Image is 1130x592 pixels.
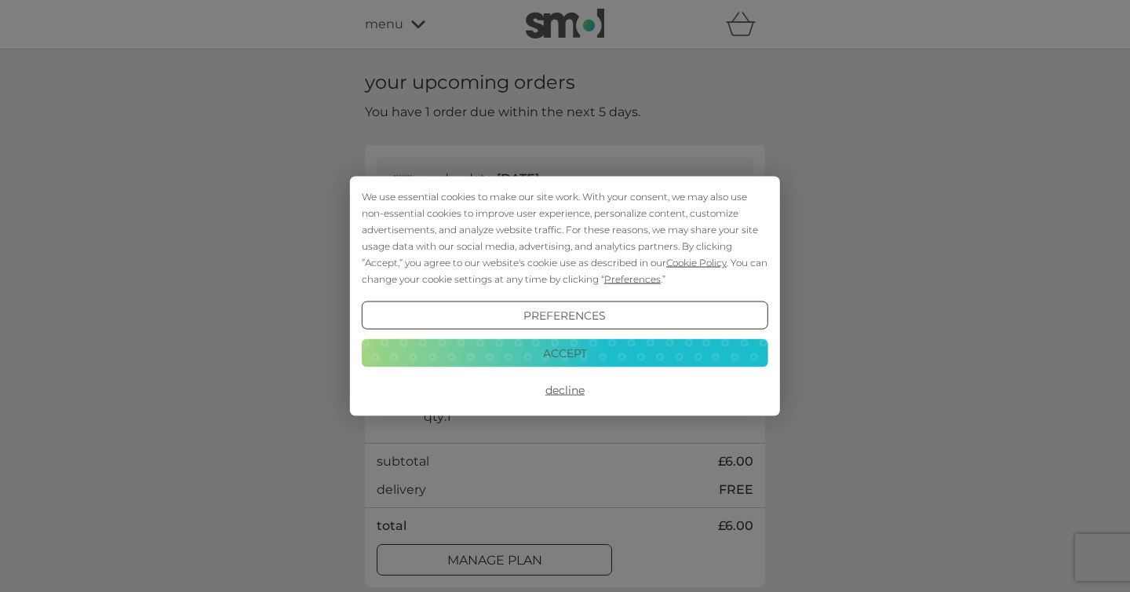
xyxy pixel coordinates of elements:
button: Preferences [362,301,768,330]
span: Cookie Policy [666,257,727,269]
div: Cookie Consent Prompt [350,177,780,416]
button: Decline [362,376,768,404]
button: Accept [362,338,768,367]
span: Preferences [604,273,661,285]
div: We use essential cookies to make our site work. With your consent, we may also use non-essential ... [362,188,768,287]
